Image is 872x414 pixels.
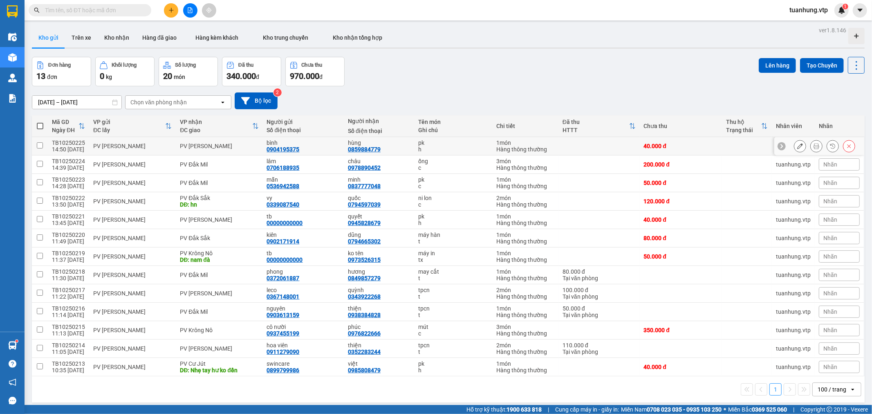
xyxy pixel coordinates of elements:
[496,330,554,337] div: Hàng thông thường
[174,74,185,80] span: món
[418,275,489,281] div: t
[28,59,59,68] span: PV [PERSON_NAME]
[776,308,811,315] div: tuanhung.vtp
[52,195,85,201] div: TB10250222
[496,268,554,275] div: 1 món
[52,275,85,281] div: 11:30 [DATE]
[496,183,554,189] div: Hàng thông thường
[644,143,718,149] div: 40.000 đ
[644,253,718,260] div: 50.000 đ
[52,312,85,318] div: 11:14 [DATE]
[8,18,19,39] img: logo
[348,128,410,134] div: Số điện thoại
[7,5,18,18] img: logo-vxr
[285,57,345,86] button: Chưa thu970.000đ
[348,360,410,367] div: việt
[52,349,85,355] div: 11:05 [DATE]
[418,213,489,220] div: pk
[644,364,718,370] div: 40.000 đ
[348,164,381,171] div: 0978890452
[267,360,340,367] div: swincare
[823,308,837,315] span: Nhãn
[52,250,85,256] div: TB10250219
[180,290,258,297] div: PV [PERSON_NAME]
[418,287,489,293] div: tpcn
[418,324,489,330] div: mút
[348,183,381,189] div: 0837777048
[563,275,636,281] div: Tại văn phòng
[93,327,172,333] div: PV [PERSON_NAME]
[496,158,554,164] div: 3 món
[823,253,837,260] span: Nhãn
[823,161,837,168] span: Nhãn
[267,119,340,125] div: Người gửi
[563,293,636,300] div: Tại văn phòng
[180,201,258,208] div: DĐ: hn
[348,268,410,275] div: hương
[93,345,172,352] div: PV [PERSON_NAME]
[548,405,549,414] span: |
[63,57,76,69] span: Nơi nhận:
[348,256,381,263] div: 0973526315
[418,139,489,146] div: pk
[776,235,811,241] div: tuanhung.vtp
[823,216,837,223] span: Nhãn
[226,71,256,81] span: 340.000
[9,360,16,368] span: question-circle
[348,195,410,201] div: quốc
[28,49,95,55] strong: BIÊN NHẬN GỬI HÀNG HOÁ
[819,26,846,35] div: ver 1.8.146
[726,127,761,133] div: Trạng thái
[290,71,319,81] span: 970.000
[496,275,554,281] div: Hàng thông thường
[93,119,165,125] div: VP gửi
[496,256,554,263] div: Hàng thông thường
[267,268,340,275] div: phong
[776,198,811,205] div: tuanhung.vtp
[267,213,340,220] div: tb
[563,342,636,349] div: 110.000 đ
[418,330,489,337] div: c
[466,405,542,414] span: Hỗ trợ kỹ thuật:
[52,268,85,275] div: TB10250218
[348,324,410,330] div: phúc
[93,253,172,260] div: PV [PERSON_NAME]
[267,367,300,373] div: 0899799986
[418,342,489,349] div: tpcn
[496,220,554,226] div: Hàng thông thường
[823,345,837,352] span: Nhãn
[348,330,381,337] div: 0976822666
[563,268,636,275] div: 80.000 đ
[267,201,300,208] div: 0339087540
[563,127,629,133] div: HTTT
[136,28,183,47] button: Hàng đã giao
[52,256,85,263] div: 11:37 [DATE]
[52,367,85,373] div: 10:35 [DATE]
[206,7,212,13] span: aim
[418,195,489,201] div: ni lon
[168,7,174,13] span: plus
[47,74,57,80] span: đơn
[776,290,811,297] div: tuanhung.vtp
[418,256,489,263] div: tx
[238,62,253,68] div: Đã thu
[418,176,489,183] div: pk
[418,232,489,238] div: máy hàn
[267,238,300,245] div: 0902171914
[180,180,258,186] div: PV Đắk Mil
[9,397,16,405] span: message
[838,7,845,14] img: icon-new-feature
[45,6,141,15] input: Tìm tên, số ĐT hoặc mã đơn
[93,180,172,186] div: PV [PERSON_NAME]
[783,5,834,15] span: tuanhung.vtp
[823,290,837,297] span: Nhãn
[418,127,489,133] div: Ghi chú
[302,62,323,68] div: Chưa thu
[9,378,16,386] span: notification
[235,92,278,109] button: Bộ lọc
[267,312,300,318] div: 0903613159
[65,28,98,47] button: Trên xe
[183,3,197,18] button: file-add
[496,349,554,355] div: Hàng thông thường
[164,3,178,18] button: plus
